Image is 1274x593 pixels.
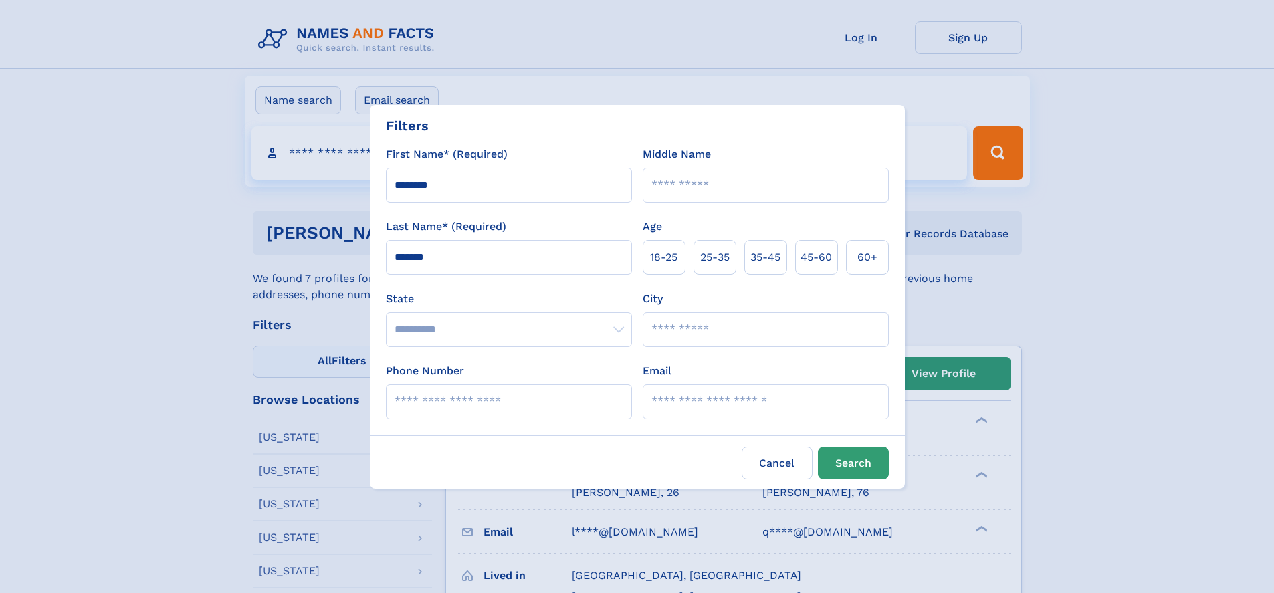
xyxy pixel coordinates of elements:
[801,249,832,265] span: 45‑60
[643,219,662,235] label: Age
[818,447,889,479] button: Search
[386,116,429,136] div: Filters
[386,291,632,307] label: State
[742,447,813,479] label: Cancel
[386,219,506,235] label: Last Name* (Required)
[700,249,730,265] span: 25‑35
[386,363,464,379] label: Phone Number
[643,146,711,162] label: Middle Name
[643,291,663,307] label: City
[650,249,677,265] span: 18‑25
[857,249,877,265] span: 60+
[750,249,780,265] span: 35‑45
[643,363,671,379] label: Email
[386,146,508,162] label: First Name* (Required)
